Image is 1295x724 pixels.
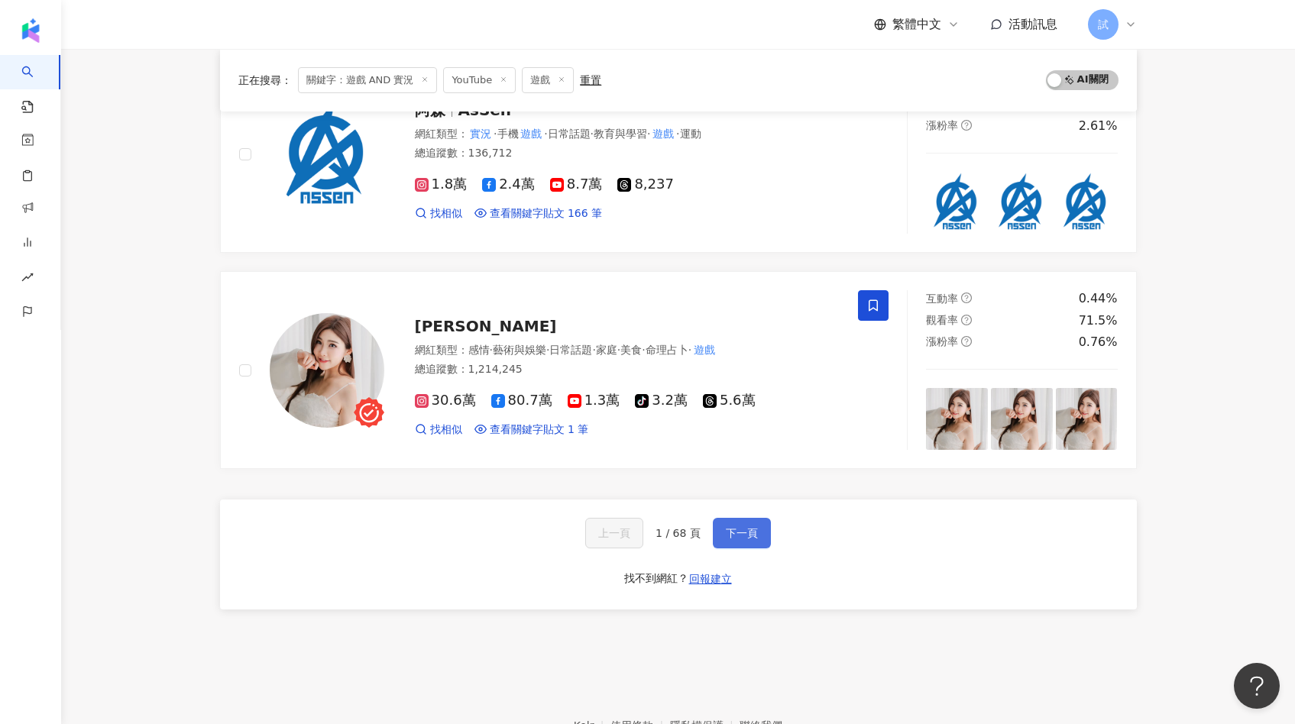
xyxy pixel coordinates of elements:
span: 手機 [497,128,519,140]
span: 關鍵字：遊戲 AND 實況 [298,67,438,93]
span: 運動 [680,128,701,140]
a: 找相似 [415,206,462,221]
span: 查看關鍵字貼文 1 筆 [490,422,589,438]
span: · [591,128,594,140]
span: YouTube [443,67,516,93]
span: 漲粉率 [926,335,958,347]
span: 家庭 [596,344,617,356]
img: KOL Avatar [270,97,384,212]
a: 找相似 [415,422,462,438]
span: · [544,128,547,140]
span: question-circle [961,315,972,325]
a: 查看關鍵字貼文 1 筆 [474,422,589,438]
button: 下一頁 [713,518,771,548]
button: 回報建立 [688,567,733,591]
img: post-image [991,172,1053,234]
mark: 遊戲 [651,125,677,142]
span: question-circle [961,336,972,347]
span: 日常話題 [549,344,592,356]
img: KOL Avatar [270,313,384,428]
img: logo icon [18,18,43,43]
div: 71.5% [1079,312,1118,329]
span: · [546,344,549,356]
span: 教育與學習 [594,128,647,140]
span: 80.7萬 [491,393,552,409]
iframe: Help Scout Beacon - Open [1234,663,1280,709]
span: 5.6萬 [703,393,756,409]
div: 網紅類型 ： [415,343,840,358]
span: AsSen [458,101,512,119]
span: · [642,344,645,356]
div: 重置 [580,74,601,86]
a: KOL Avatar[PERSON_NAME]網紅類型：感情·藝術與娛樂·日常話題·家庭·美食·命理占卜·遊戲總追蹤數：1,214,24530.6萬80.7萬1.3萬3.2萬5.6萬找相似查看關... [220,271,1137,469]
span: 下一頁 [726,527,758,539]
span: 互動率 [926,293,958,305]
mark: 遊戲 [691,341,717,358]
span: rise [21,262,34,296]
span: [PERSON_NAME] [415,317,557,335]
img: post-image [926,388,988,450]
span: 8,237 [617,176,674,192]
span: · [592,344,595,356]
span: 找相似 [430,422,462,438]
span: 1.3萬 [568,393,620,409]
span: question-circle [961,120,972,131]
div: 總追蹤數 ： 136,712 [415,146,840,161]
span: 1.8萬 [415,176,468,192]
div: 找不到網紅？ [624,571,688,587]
span: question-circle [961,293,972,303]
span: 活動訊息 [1008,17,1057,31]
span: 遊戲 [522,67,574,93]
span: 繁體中文 [892,16,941,33]
div: 0.76% [1079,334,1118,351]
a: 查看關鍵字貼文 166 筆 [474,206,603,221]
div: 總追蹤數 ： 1,214,245 [415,362,840,377]
span: 8.7萬 [550,176,603,192]
div: 0.44% [1079,290,1118,307]
span: 美食 [620,344,642,356]
span: 日常話題 [548,128,591,140]
span: 命理占卜 [646,344,688,356]
span: · [647,128,650,140]
span: 1 / 68 頁 [656,527,701,539]
span: 30.6萬 [415,393,476,409]
span: · [490,344,493,356]
span: 阿森 [415,101,445,119]
span: 正在搜尋 ： [238,74,292,86]
img: post-image [1056,388,1118,450]
span: 感情 [468,344,490,356]
span: · [617,344,620,356]
button: 上一頁 [585,518,643,548]
span: 觀看率 [926,314,958,326]
div: 網紅類型 ： [415,127,840,142]
span: 藝術與娛樂 [493,344,546,356]
span: 2.4萬 [482,176,535,192]
span: 3.2萬 [635,393,688,409]
mark: 實況 [468,125,494,142]
a: search [21,55,52,115]
div: 2.61% [1079,118,1118,134]
a: KOL Avatar阿森AsSen網紅類型：實況·手機遊戲·日常話題·教育與學習·遊戲·運動總追蹤數：136,7121.8萬2.4萬8.7萬8,237找相似查看關鍵字貼文 166 筆互動率que... [220,55,1137,253]
img: post-image [926,172,988,234]
span: 試 [1098,16,1109,33]
span: 回報建立 [689,573,732,585]
span: · [494,128,497,140]
span: · [688,344,691,356]
img: post-image [991,388,1053,450]
img: post-image [1056,172,1118,234]
span: 查看關鍵字貼文 166 筆 [490,206,603,221]
span: · [676,128,679,140]
mark: 遊戲 [519,125,545,142]
span: 漲粉率 [926,119,958,131]
span: 找相似 [430,206,462,221]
